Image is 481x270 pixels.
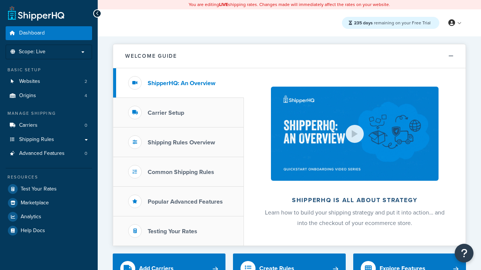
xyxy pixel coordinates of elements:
[6,89,92,103] li: Origins
[264,197,446,204] h2: ShipperHQ is all about strategy
[148,169,214,175] h3: Common Shipping Rules
[85,78,87,85] span: 2
[271,87,439,181] img: ShipperHQ is all about strategy
[85,122,87,129] span: 0
[6,67,92,73] div: Basic Setup
[21,200,49,206] span: Marketplace
[6,224,92,237] a: Help Docs
[21,228,45,234] span: Help Docs
[19,150,65,157] span: Advanced Features
[6,110,92,117] div: Manage Shipping
[6,75,92,88] a: Websites2
[265,208,445,227] span: Learn how to build your shipping strategy and put it into action… and into the checkout of your e...
[6,133,92,147] a: Shipping Rules
[113,44,466,68] button: Welcome Guide
[19,122,38,129] span: Carriers
[6,196,92,210] a: Marketplace
[354,19,373,26] strong: 235 days
[455,244,473,262] button: Open Resource Center
[6,26,92,40] a: Dashboard
[6,174,92,180] div: Resources
[85,150,87,157] span: 0
[19,49,45,55] span: Scope: Live
[21,186,57,192] span: Test Your Rates
[6,182,92,196] a: Test Your Rates
[6,118,92,132] a: Carriers0
[148,139,215,146] h3: Shipping Rules Overview
[125,53,177,59] h2: Welcome Guide
[6,118,92,132] li: Carriers
[354,19,431,26] span: remaining on your Free Trial
[148,80,215,87] h3: ShipperHQ: An Overview
[6,75,92,88] li: Websites
[6,147,92,160] li: Advanced Features
[148,198,223,205] h3: Popular Advanced Features
[19,136,54,143] span: Shipping Rules
[6,147,92,160] a: Advanced Features0
[148,228,197,235] h3: Testing Your Rates
[19,30,45,36] span: Dashboard
[21,214,41,220] span: Analytics
[6,210,92,223] a: Analytics
[219,1,228,8] b: LIVE
[19,78,40,85] span: Websites
[6,89,92,103] a: Origins4
[85,93,87,99] span: 4
[148,109,184,116] h3: Carrier Setup
[19,93,36,99] span: Origins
